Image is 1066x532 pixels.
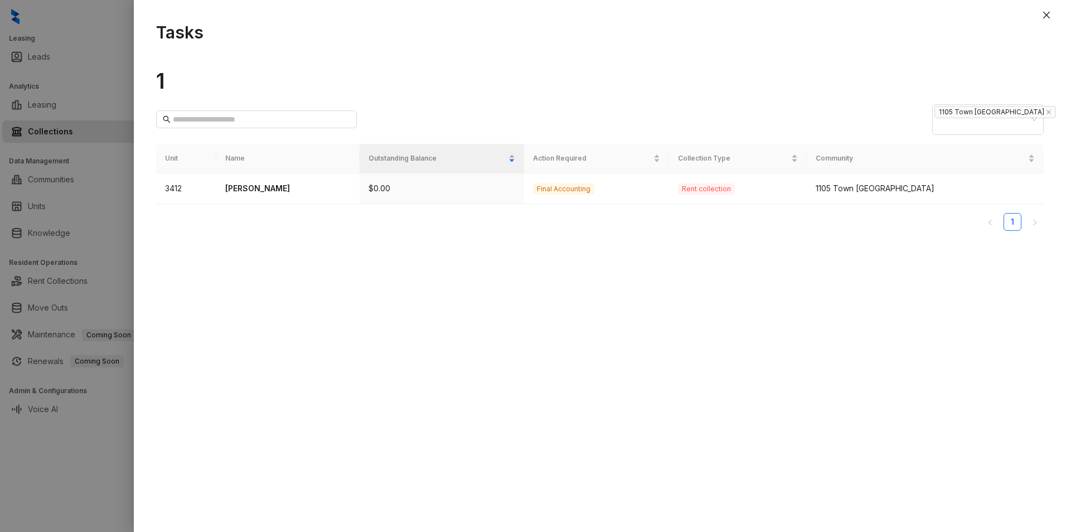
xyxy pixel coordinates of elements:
[678,153,789,164] span: Collection Type
[369,153,506,164] span: Outstanding Balance
[816,153,1026,164] span: Community
[987,219,994,226] span: left
[216,144,360,173] th: Name
[816,182,1035,195] div: 1105 Town [GEOGRAPHIC_DATA]
[369,182,515,195] p: $0.00
[1046,109,1052,115] span: close
[156,144,216,173] th: Unit
[1004,213,1021,231] li: 1
[678,183,735,195] span: Rent collection
[1026,213,1044,231] button: right
[1042,11,1051,20] span: close
[669,144,807,173] th: Collection Type
[225,182,351,195] p: [PERSON_NAME]
[533,183,594,195] span: Final Accounting
[934,106,1056,118] span: 1105 Town [GEOGRAPHIC_DATA]
[981,213,999,231] li: Previous Page
[1040,8,1053,22] button: Close
[156,173,216,204] td: 3412
[533,153,651,164] span: Action Required
[156,22,1044,42] h1: Tasks
[807,144,1044,173] th: Community
[1031,219,1038,226] span: right
[524,144,669,173] th: Action Required
[1026,213,1044,231] li: Next Page
[1004,214,1021,230] a: 1
[163,115,171,123] span: search
[981,213,999,231] button: left
[156,68,1044,94] h1: 1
